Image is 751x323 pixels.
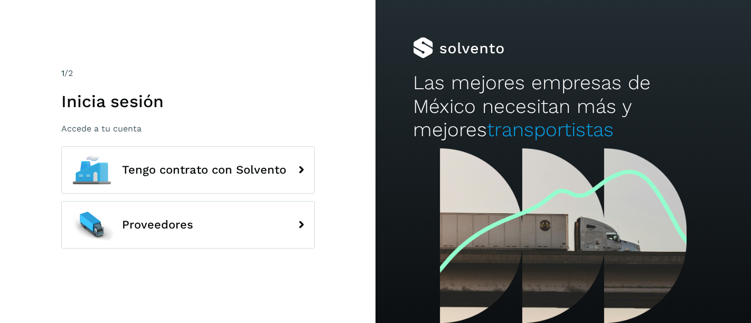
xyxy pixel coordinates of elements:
[61,201,315,249] button: Proveedores
[61,67,315,80] div: /2
[487,118,614,141] span: transportistas
[61,68,64,78] span: 1
[122,164,286,176] span: Tengo contrato con Solvento
[61,91,315,111] h1: Inicia sesión
[413,71,714,141] h2: Las mejores empresas de México necesitan más y mejores
[122,218,193,231] span: Proveedores
[61,146,315,194] button: Tengo contrato con Solvento
[61,123,315,134] p: Accede a tu cuenta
